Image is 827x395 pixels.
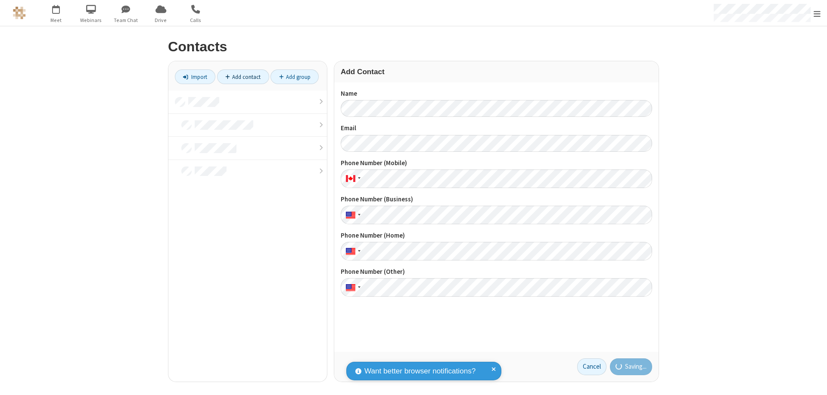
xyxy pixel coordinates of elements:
[805,373,821,389] iframe: Chat
[577,358,606,376] a: Cancel
[40,16,72,24] span: Meet
[341,123,652,133] label: Email
[610,358,653,376] button: Saving...
[341,242,363,260] div: United States: + 1
[341,158,652,168] label: Phone Number (Mobile)
[625,362,647,372] span: Saving...
[75,16,107,24] span: Webinars
[145,16,177,24] span: Drive
[110,16,142,24] span: Team Chat
[175,69,215,84] a: Import
[341,231,652,241] label: Phone Number (Home)
[341,194,652,204] label: Phone Number (Business)
[168,39,659,54] h2: Contacts
[341,278,363,297] div: United States: + 1
[364,366,476,377] span: Want better browser notifications?
[341,169,363,188] div: Canada: + 1
[180,16,212,24] span: Calls
[270,69,319,84] a: Add group
[341,267,652,277] label: Phone Number (Other)
[341,206,363,224] div: United States: + 1
[13,6,26,19] img: QA Selenium DO NOT DELETE OR CHANGE
[217,69,269,84] a: Add contact
[341,89,652,99] label: Name
[341,68,652,76] h3: Add Contact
